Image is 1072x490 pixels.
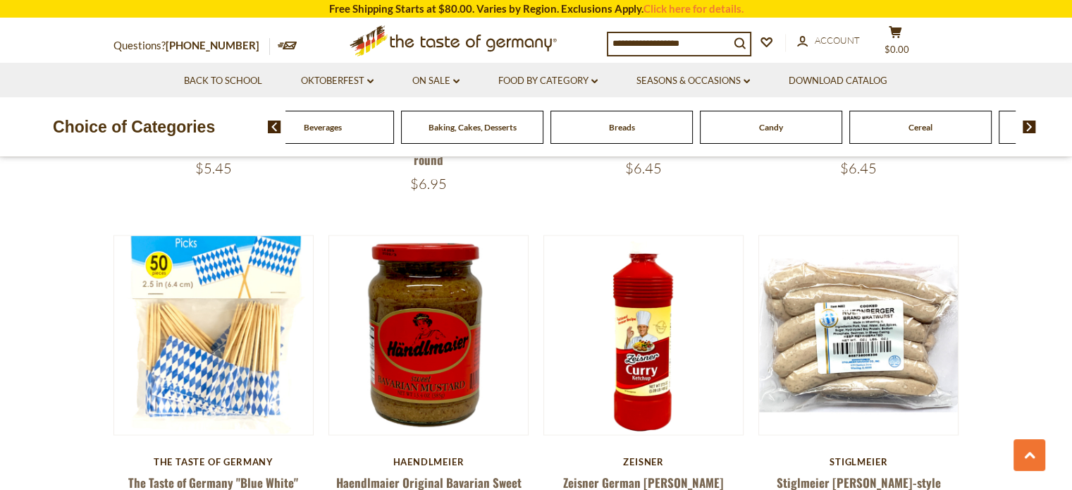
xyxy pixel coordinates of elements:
span: Account [815,35,860,46]
a: [PHONE_NUMBER] [166,39,259,51]
a: Cereal [908,122,932,133]
a: Oktoberfest [301,73,374,89]
div: The Taste of Germany [113,455,314,467]
img: Stiglmeier Nuernberger-style Bratwurst, 1 lbs. [759,235,959,435]
img: Zeisner German Curry Ketchup 17.5 oz [544,235,744,435]
div: Zeisner [543,455,744,467]
div: Haendlmeier [328,455,529,467]
span: $6.45 [625,159,662,177]
img: previous arrow [268,121,281,133]
a: Food By Category [498,73,598,89]
span: $6.95 [410,175,447,192]
a: Baking, Cakes, Desserts [429,122,517,133]
a: Click here for details. [643,2,744,15]
a: Back to School [184,73,262,89]
img: The Taste of Germany "Blue White" Bavaria Food Picks, 2.5", (Bag of 50) [114,235,314,435]
a: Beverages [304,122,342,133]
div: Stiglmeier [758,455,959,467]
span: $0.00 [885,44,909,55]
img: next arrow [1023,121,1036,133]
a: Breads [609,122,635,133]
a: Account [797,33,860,49]
a: Download Catalog [789,73,887,89]
img: Haendlmaier Original Bavarian Sweet Mustard 13.4 oz. [329,235,529,435]
button: $0.00 [875,25,917,61]
a: On Sale [412,73,460,89]
a: Seasons & Occasions [636,73,750,89]
span: $5.45 [195,159,232,177]
a: Candy [759,122,783,133]
span: $6.45 [840,159,877,177]
p: Questions? [113,37,270,55]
